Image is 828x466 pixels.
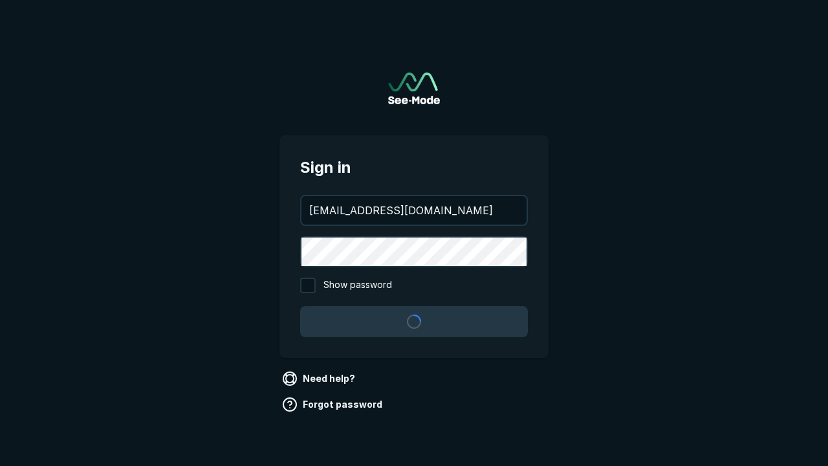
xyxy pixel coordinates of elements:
a: Go to sign in [388,72,440,104]
span: Show password [323,278,392,293]
input: your@email.com [301,196,527,225]
img: See-Mode Logo [388,72,440,104]
span: Sign in [300,156,528,179]
a: Forgot password [279,394,387,415]
a: Need help? [279,368,360,389]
